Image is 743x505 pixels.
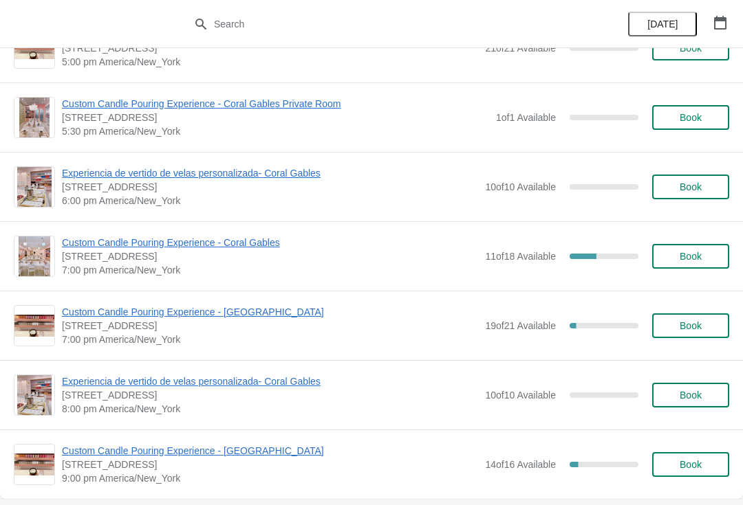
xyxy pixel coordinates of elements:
span: 7:00 pm America/New_York [62,333,478,346]
span: 7:00 pm America/New_York [62,263,478,277]
span: [STREET_ADDRESS] [62,319,478,333]
span: Custom Candle Pouring Experience - [GEOGRAPHIC_DATA] [62,305,478,319]
span: Book [680,181,702,192]
span: Book [680,390,702,401]
button: Book [652,36,729,60]
span: [STREET_ADDRESS] [62,458,478,471]
span: 14 of 16 Available [485,459,556,470]
span: [STREET_ADDRESS] [62,180,478,194]
button: [DATE] [628,12,697,36]
span: Experiencia de vertido de velas personalizada- Coral Gables [62,374,478,388]
span: [STREET_ADDRESS] [62,111,489,124]
span: 5:00 pm America/New_York [62,55,478,69]
span: 19 of 21 Available [485,320,556,331]
span: 10 of 10 Available [485,181,556,192]
span: Book [680,320,702,331]
span: Book [680,43,702,54]
img: Experiencia de vertido de velas personalizada- Coral Gables | 154 Giralda Avenue, Coral Gables, F... [17,167,52,207]
span: [DATE] [647,19,678,30]
span: [STREET_ADDRESS] [62,41,478,55]
span: [STREET_ADDRESS] [62,249,478,263]
img: Custom Candle Pouring Experience - Fort Lauderdale | 914 East Las Olas Boulevard, Fort Lauderdale... [14,315,54,337]
span: 10 of 10 Available [485,390,556,401]
button: Book [652,452,729,477]
input: Search [213,12,557,36]
button: Book [652,383,729,407]
img: Custom Candle Pouring Experience - Coral Gables | 154 Giralda Avenue, Coral Gables, FL, USA | 7:0... [19,236,51,276]
button: Book [652,105,729,130]
span: Custom Candle Pouring Experience - [GEOGRAPHIC_DATA] [62,444,478,458]
button: Book [652,244,729,269]
img: Custom Candle Pouring Experience - Fort Lauderdale | 914 East Las Olas Boulevard, Fort Lauderdale... [14,37,54,60]
img: Experiencia de vertido de velas personalizada- Coral Gables | 154 Giralda Avenue, Coral Gables, F... [17,375,52,415]
button: Book [652,175,729,199]
img: Custom Candle Pouring Experience - Coral Gables Private Room | 154 Giralda Avenue, Coral Gables, ... [19,98,50,137]
span: 1 of 1 Available [496,112,556,123]
button: Book [652,313,729,338]
span: 11 of 18 Available [485,251,556,262]
span: 9:00 pm America/New_York [62,471,478,485]
span: [STREET_ADDRESS] [62,388,478,402]
span: Experiencia de vertido de velas personalizada- Coral Gables [62,166,478,180]
span: Book [680,459,702,470]
span: Custom Candle Pouring Experience - Coral Gables Private Room [62,97,489,111]
span: Book [680,251,702,262]
span: 5:30 pm America/New_York [62,124,489,138]
span: Book [680,112,702,123]
span: 6:00 pm America/New_York [62,194,478,207]
img: Custom Candle Pouring Experience - Fort Lauderdale | 914 East Las Olas Boulevard, Fort Lauderdale... [14,453,54,476]
span: 21 of 21 Available [485,43,556,54]
span: Custom Candle Pouring Experience - Coral Gables [62,236,478,249]
span: 8:00 pm America/New_York [62,402,478,416]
